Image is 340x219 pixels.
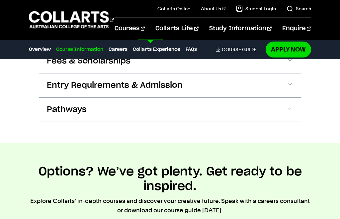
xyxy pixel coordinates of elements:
a: Study Information [209,18,272,40]
h2: Options? We’ve got plenty. Get ready to be inspired. [29,164,311,194]
a: Course Guide [216,47,262,53]
button: Pathways [39,98,301,122]
a: Student Login [236,5,276,12]
button: Fees & Scholarships [39,49,301,73]
a: Overview [29,46,51,53]
button: Entry Requirements & Admission [39,73,301,97]
a: Enquire [282,18,311,40]
a: FAQs [186,46,197,53]
a: Courses [115,18,145,40]
a: Apply Now [266,42,311,57]
span: Entry Requirements & Admission [47,80,183,91]
span: Pathways [47,104,87,115]
a: About Us [201,5,225,12]
a: Collarts Online [157,5,190,12]
a: Careers [109,46,127,53]
p: Explore Collarts' in-depth courses and discover your creative future. Speak with a careers consul... [29,196,311,215]
div: Go to homepage [29,10,98,29]
a: Collarts Life [155,18,198,40]
a: Course Information [56,46,103,53]
span: Fees & Scholarships [47,56,130,66]
a: Search [287,5,311,12]
a: Collarts Experience [133,46,180,53]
